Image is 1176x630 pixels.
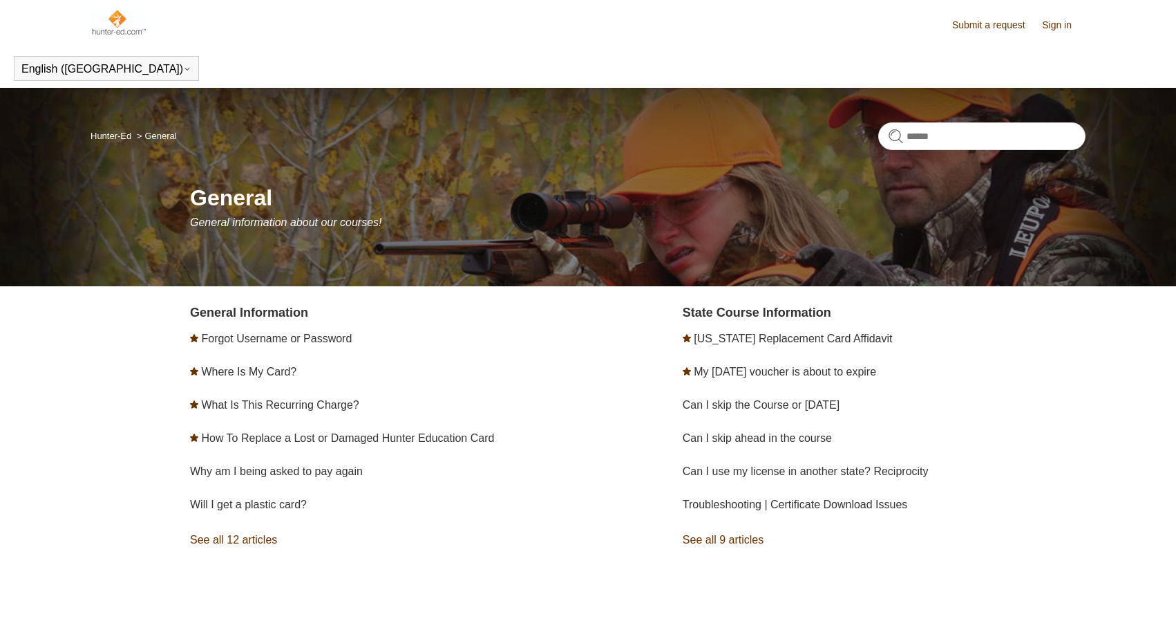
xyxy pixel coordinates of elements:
li: Hunter-Ed [91,131,134,141]
input: Search [878,122,1085,150]
img: Hunter-Ed Help Center home page [91,8,146,36]
a: Hunter-Ed [91,131,131,141]
a: Where Is My Card? [201,366,296,378]
svg: Promoted article [683,367,691,376]
p: General information about our courses! [190,214,1085,231]
a: Why am I being asked to pay again [190,465,363,477]
a: See all 12 articles [190,521,593,559]
a: General Information [190,306,308,319]
a: Will I get a plastic card? [190,499,307,510]
a: Sign in [1042,18,1085,33]
a: My [DATE] voucher is about to expire [694,366,876,378]
a: Forgot Username or Password [201,333,352,344]
a: How To Replace a Lost or Damaged Hunter Education Card [201,432,494,444]
a: Submit a request [952,18,1039,33]
button: English ([GEOGRAPHIC_DATA]) [21,63,191,75]
li: General [134,131,177,141]
a: Can I use my license in another state? Reciprocity [683,465,929,477]
div: Chat Support [1087,584,1166,620]
a: [US_STATE] Replacement Card Affidavit [694,333,892,344]
svg: Promoted article [190,334,198,342]
svg: Promoted article [683,334,691,342]
svg: Promoted article [190,400,198,409]
a: Can I skip ahead in the course [683,432,832,444]
a: Can I skip the Course or [DATE] [683,399,840,411]
a: Troubleshooting | Certificate Download Issues [683,499,908,510]
svg: Promoted article [190,367,198,376]
a: What Is This Recurring Charge? [201,399,359,411]
a: State Course Information [683,306,831,319]
a: See all 9 articles [683,521,1085,559]
h1: General [190,181,1085,214]
svg: Promoted article [190,434,198,442]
